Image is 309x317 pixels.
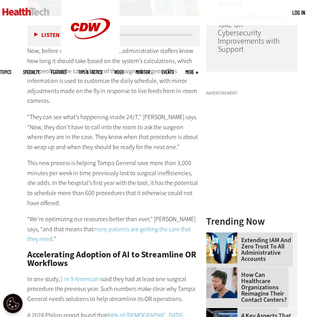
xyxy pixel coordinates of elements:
[206,267,241,273] a: Healthcare contact center
[27,158,200,208] p: This new process is helping Tampa General save more than 3,000 minutes per week in time previousl...
[78,70,102,74] a: Tips & Tactics
[206,267,237,298] img: Healthcare contact center
[162,70,174,74] a: Events
[3,294,23,313] div: Cookie Settings
[27,112,200,152] p: “They can see what’s happening inside 24/7,” [PERSON_NAME] says. “Now, they don’t have to call in...
[114,70,124,74] a: Video
[206,217,297,226] h3: Trending Now
[61,51,120,60] a: CDW
[206,272,293,303] a: How Can Healthcare Organizations Reimagine Their Contact Centers?
[27,214,200,244] p: “We’re optimizing our resources better than ever,” [PERSON_NAME] says, “and that means that .”
[51,70,67,74] a: Features
[3,294,23,313] button: Open Preferences
[27,274,200,304] p: In one study, said they had at least one surgical procedure the previous year. Such numbers make ...
[60,275,101,283] a: 1 in 9 Americans
[2,8,49,16] img: Home
[206,232,237,264] img: abstract image of woman with pixelated face
[136,70,150,74] a: MonITor
[27,250,200,268] h2: Accelerating Adoption of AI to Streamline OR Workflows
[23,70,39,74] span: Specialty
[292,9,305,16] a: Log in
[206,91,297,95] h3: Advertisement
[206,232,241,239] a: abstract image of woman with pixelated face
[292,9,305,17] div: User menu
[206,237,293,262] a: Extending IAM and Zero Trust to All Administrative Accounts
[27,225,191,243] a: more patients are getting the care that they need
[185,70,198,74] span: More
[206,308,241,314] a: Desktop monitor with brain AI concept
